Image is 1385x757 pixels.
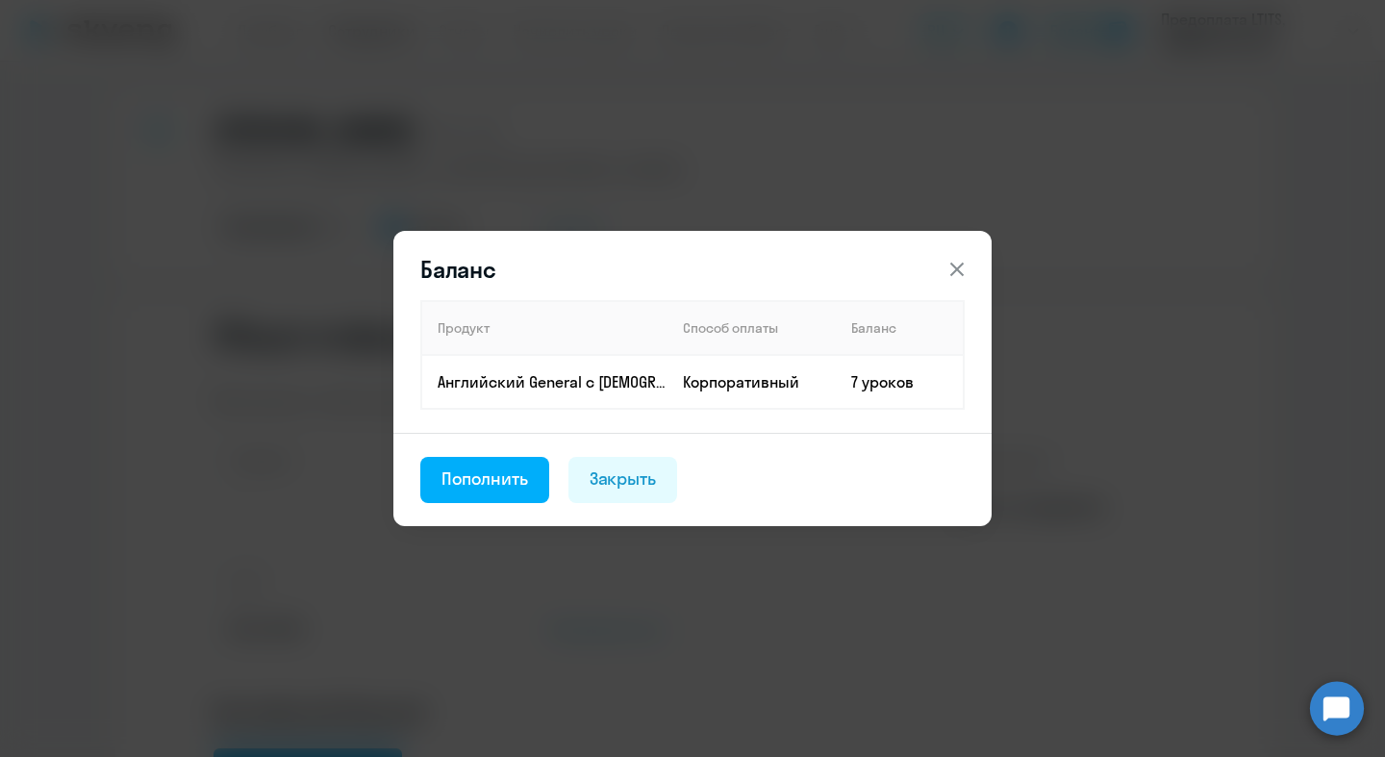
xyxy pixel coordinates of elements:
[590,467,657,492] div: Закрыть
[438,371,667,392] p: Английский General с [DEMOGRAPHIC_DATA] преподавателем
[441,467,528,492] div: Пополнить
[667,301,836,355] th: Способ оплаты
[836,355,964,409] td: 7 уроков
[667,355,836,409] td: Корпоративный
[420,457,549,503] button: Пополнить
[836,301,964,355] th: Баланс
[421,301,667,355] th: Продукт
[568,457,678,503] button: Закрыть
[393,254,992,285] header: Баланс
